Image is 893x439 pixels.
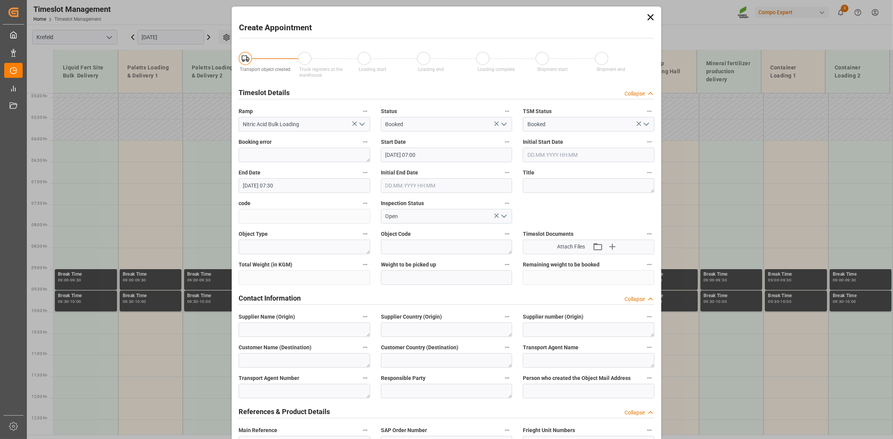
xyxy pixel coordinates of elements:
span: Initial End Date [381,169,418,177]
input: DD.MM.YYYY HH:MM [239,178,370,193]
span: Booking error [239,138,272,146]
input: DD.MM.YYYY HH:MM [381,148,512,162]
input: DD.MM.YYYY HH:MM [523,148,654,162]
span: Main Reference [239,426,277,434]
button: TSM Status [644,106,654,116]
button: End Date [360,168,370,178]
h2: Timeslot Details [239,87,290,98]
span: Person who created the Object Mail Address [523,374,631,382]
span: Transport Agent Name [523,344,578,352]
span: Loading end [418,67,444,72]
button: Person who created the Object Mail Address [644,373,654,383]
button: Customer Country (Destination) [502,342,512,352]
button: Supplier Country (Origin) [502,312,512,322]
span: Status [381,107,397,115]
button: Transport Agent Name [644,342,654,352]
button: SAP Order Number [502,425,512,435]
button: open menu [498,210,509,222]
span: Attach Files [557,243,585,251]
button: Responsible Party [502,373,512,383]
span: SAP Order Number [381,426,427,434]
button: Main Reference [360,425,370,435]
span: Loading start [359,67,386,72]
span: Loading complete [478,67,515,72]
span: Responsible Party [381,374,425,382]
button: Frieght Unit Numbers [644,425,654,435]
button: Booking error [360,137,370,147]
button: Initial End Date [502,168,512,178]
button: code [360,198,370,208]
button: Status [502,106,512,116]
h2: Contact Information [239,293,301,303]
span: Title [523,169,534,177]
span: End Date [239,169,260,177]
button: Transport Agent Number [360,373,370,383]
div: Collapse [624,295,645,303]
button: Inspection Status [502,198,512,208]
div: Collapse [624,409,645,417]
span: Truck registers at the warehouse [299,67,343,78]
button: Ramp [360,106,370,116]
div: Collapse [624,90,645,98]
button: open menu [498,118,509,130]
button: Total Weight (in KGM) [360,260,370,270]
span: Shipment start [537,67,568,72]
span: TSM Status [523,107,552,115]
button: Start Date [502,137,512,147]
h2: References & Product Details [239,406,330,417]
span: Customer Name (Destination) [239,344,311,352]
span: Object Code [381,230,411,238]
span: Transport Agent Number [239,374,299,382]
button: Timeslot Documents [644,229,654,239]
button: Supplier number (Origin) [644,312,654,322]
span: Frieght Unit Numbers [523,426,575,434]
button: Customer Name (Destination) [360,342,370,352]
input: DD.MM.YYYY HH:MM [381,178,512,193]
span: Supplier Country (Origin) [381,313,442,321]
span: Start Date [381,138,406,146]
span: Ramp [239,107,253,115]
span: Supplier Name (Origin) [239,313,295,321]
span: Object Type [239,230,268,238]
span: Initial Start Date [523,138,563,146]
input: Type to search/select [239,117,370,132]
button: Object Type [360,229,370,239]
button: open menu [356,118,367,130]
h2: Create Appointment [239,22,312,34]
button: Object Code [502,229,512,239]
button: Supplier Name (Origin) [360,312,370,322]
span: Weight to be picked up [381,261,436,269]
span: Customer Country (Destination) [381,344,458,352]
span: Timeslot Documents [523,230,573,238]
button: Remaining weight to be booked [644,260,654,270]
span: Total Weight (in KGM) [239,261,292,269]
span: Shipment end [596,67,625,72]
button: Title [644,168,654,178]
span: Inspection Status [381,199,424,207]
span: Transport object created [240,67,291,72]
span: Remaining weight to be booked [523,261,600,269]
button: Weight to be picked up [502,260,512,270]
input: Type to search/select [381,117,512,132]
button: open menu [640,118,651,130]
button: Initial Start Date [644,137,654,147]
span: code [239,199,250,207]
span: Supplier number (Origin) [523,313,583,321]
